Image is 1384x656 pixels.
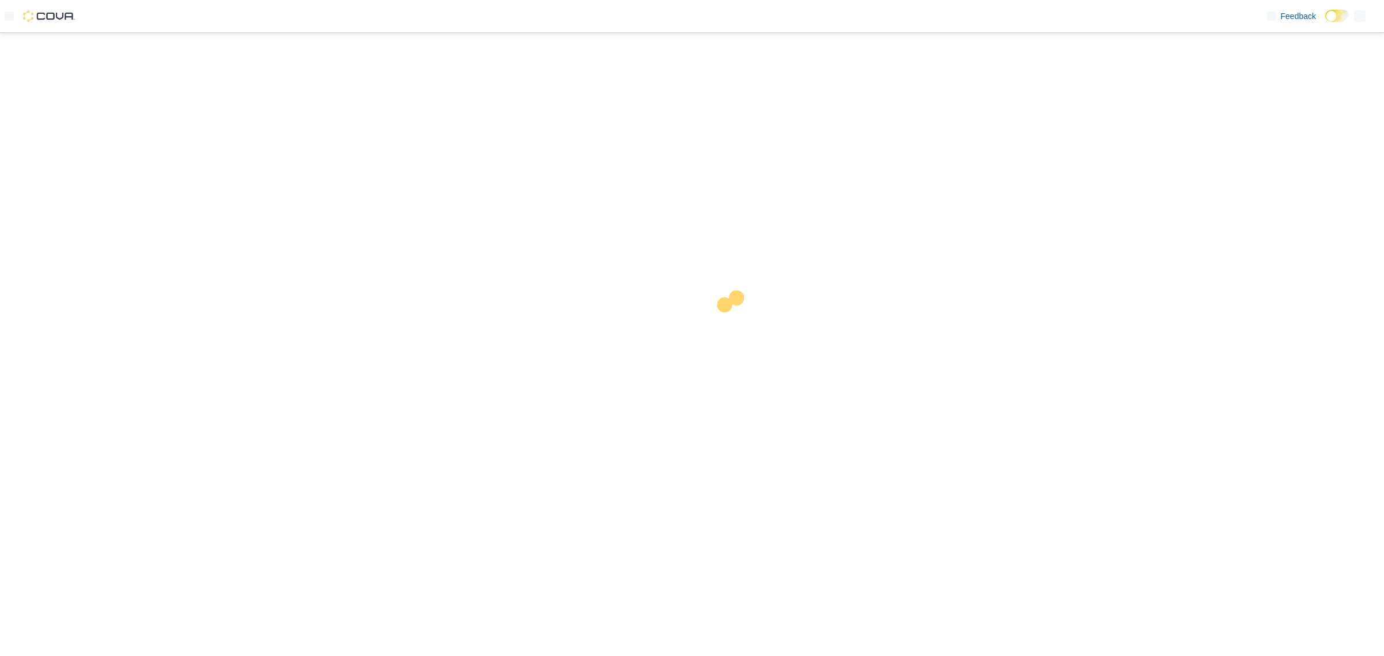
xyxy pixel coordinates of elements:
img: Cova [23,10,75,22]
a: Feedback [1262,5,1321,28]
img: cova-loader [692,282,778,368]
span: Feedback [1281,10,1316,22]
input: Dark Mode [1325,10,1349,22]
